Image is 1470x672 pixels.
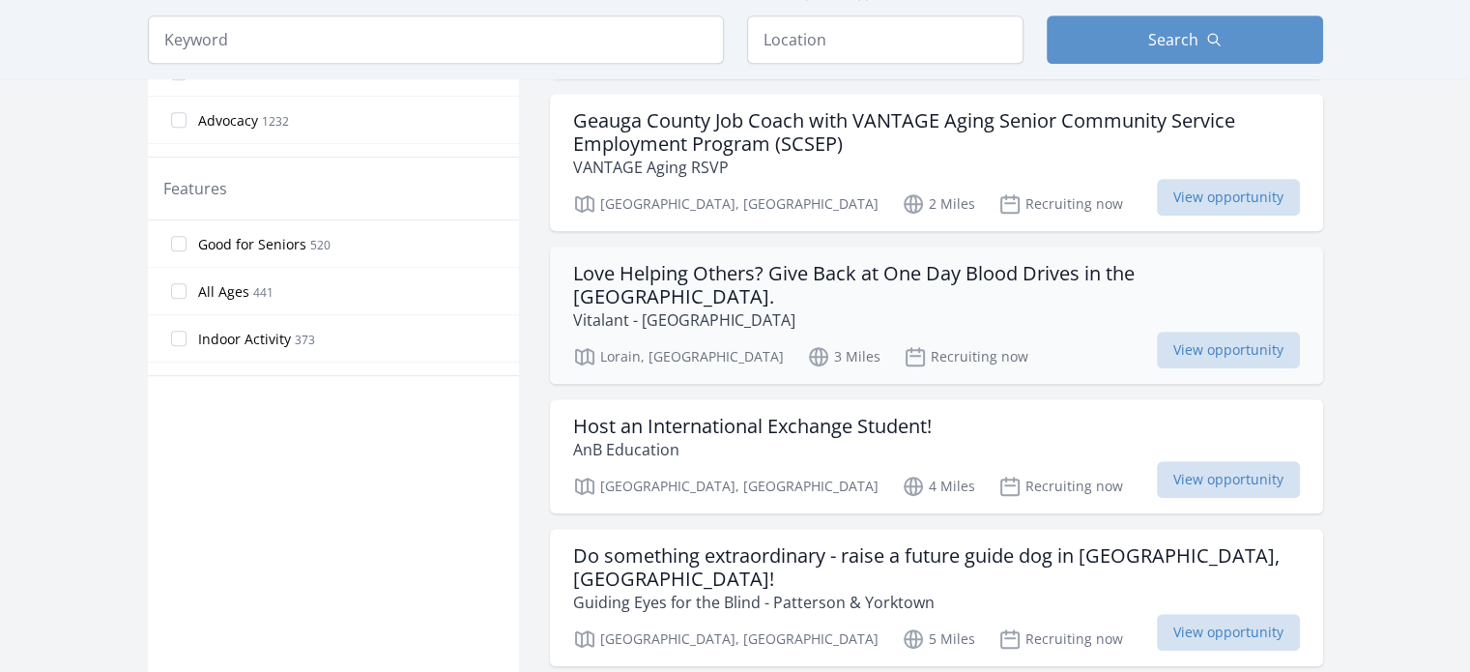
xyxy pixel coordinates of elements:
[1148,28,1198,51] span: Search
[171,236,187,251] input: Good for Seniors 520
[550,247,1323,384] a: Love Helping Others? Give Back at One Day Blood Drives in the [GEOGRAPHIC_DATA]. Vitalant - [GEOG...
[295,332,315,348] span: 373
[573,109,1300,156] h3: Geauga County Job Coach with VANTAGE Aging Senior Community Service Employment Program (SCSEP)
[573,438,932,461] p: AnB Education
[1157,614,1300,651] span: View opportunity
[998,192,1123,216] p: Recruiting now
[550,529,1323,666] a: Do something extraordinary - raise a future guide dog in [GEOGRAPHIC_DATA], [GEOGRAPHIC_DATA]! Gu...
[573,475,879,498] p: [GEOGRAPHIC_DATA], [GEOGRAPHIC_DATA]
[747,15,1023,64] input: Location
[904,345,1028,368] p: Recruiting now
[198,111,258,131] span: Advocacy
[1157,179,1300,216] span: View opportunity
[807,345,880,368] p: 3 Miles
[163,177,227,200] legend: Features
[573,415,932,438] h3: Host an International Exchange Student!
[1047,15,1323,64] button: Search
[171,283,187,299] input: All Ages 441
[573,345,784,368] p: Lorain, [GEOGRAPHIC_DATA]
[171,112,187,128] input: Advocacy 1232
[1157,461,1300,498] span: View opportunity
[262,113,289,130] span: 1232
[310,237,331,253] span: 520
[902,628,975,651] p: 5 Miles
[573,262,1300,308] h3: Love Helping Others? Give Back at One Day Blood Drives in the [GEOGRAPHIC_DATA].
[998,475,1123,498] p: Recruiting now
[573,544,1300,591] h3: Do something extraordinary - raise a future guide dog in [GEOGRAPHIC_DATA], [GEOGRAPHIC_DATA]!
[573,308,1300,332] p: Vitalant - [GEOGRAPHIC_DATA]
[148,15,724,64] input: Keyword
[573,628,879,651] p: [GEOGRAPHIC_DATA], [GEOGRAPHIC_DATA]
[198,235,306,254] span: Good for Seniors
[198,330,291,349] span: Indoor Activity
[198,282,249,302] span: All Ages
[550,399,1323,513] a: Host an International Exchange Student! AnB Education [GEOGRAPHIC_DATA], [GEOGRAPHIC_DATA] 4 Mile...
[573,192,879,216] p: [GEOGRAPHIC_DATA], [GEOGRAPHIC_DATA]
[902,475,975,498] p: 4 Miles
[550,94,1323,231] a: Geauga County Job Coach with VANTAGE Aging Senior Community Service Employment Program (SCSEP) VA...
[573,591,1300,614] p: Guiding Eyes for the Blind - Patterson & Yorktown
[902,192,975,216] p: 2 Miles
[171,331,187,346] input: Indoor Activity 373
[1157,332,1300,368] span: View opportunity
[998,628,1123,651] p: Recruiting now
[253,284,274,301] span: 441
[573,156,1300,179] p: VANTAGE Aging RSVP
